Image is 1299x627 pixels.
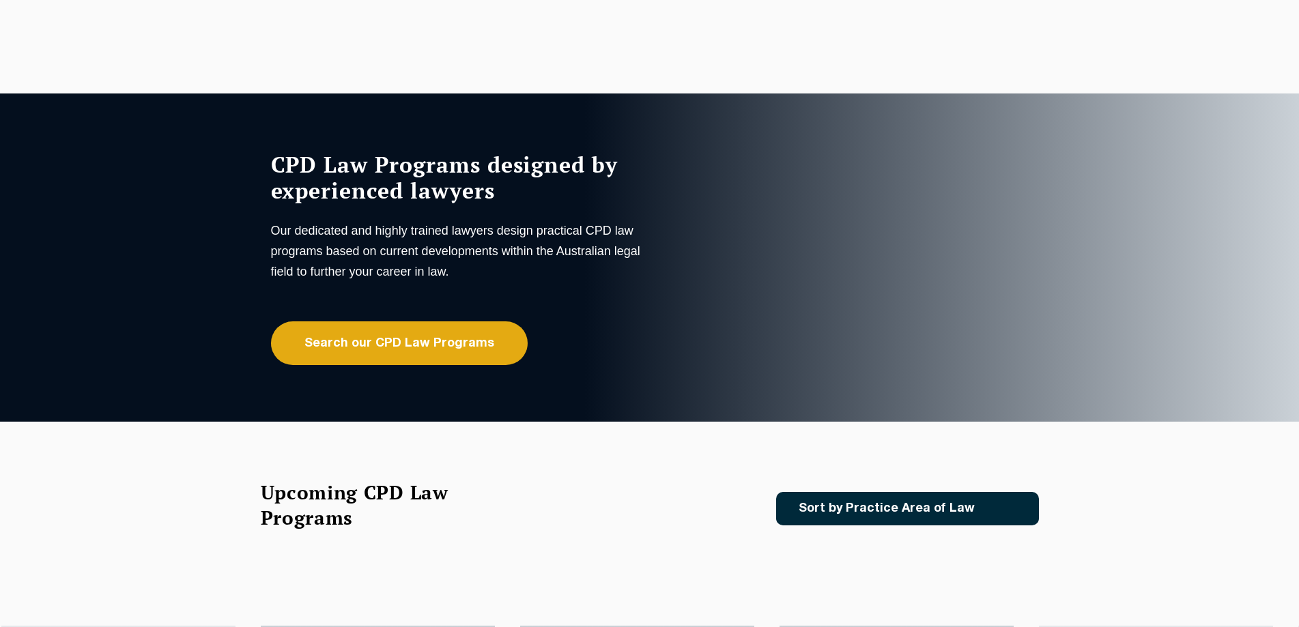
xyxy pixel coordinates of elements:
h2: Upcoming CPD Law Programs [261,480,483,530]
a: Search our CPD Law Programs [271,321,528,365]
img: Icon [997,503,1012,514]
a: Sort by Practice Area of Law [776,492,1039,525]
p: Our dedicated and highly trained lawyers design practical CPD law programs based on current devel... [271,220,646,282]
h1: CPD Law Programs designed by experienced lawyers [271,151,646,203]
